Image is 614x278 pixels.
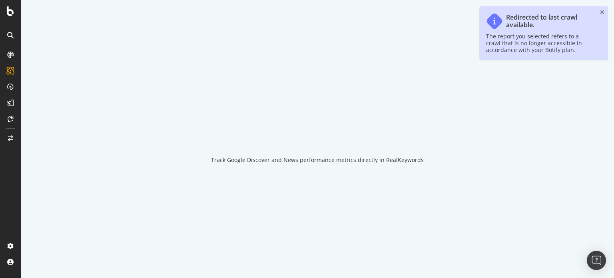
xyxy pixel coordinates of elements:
div: The report you selected refers to a crawl that is no longer accessible in accordance with your Bo... [486,33,593,53]
div: Track Google Discover and News performance metrics directly in RealKeywords [211,156,424,164]
div: animation [289,114,346,143]
div: close toast [600,10,604,15]
div: Redirected to last crawl available. [506,14,593,29]
div: Open Intercom Messenger [587,251,606,270]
